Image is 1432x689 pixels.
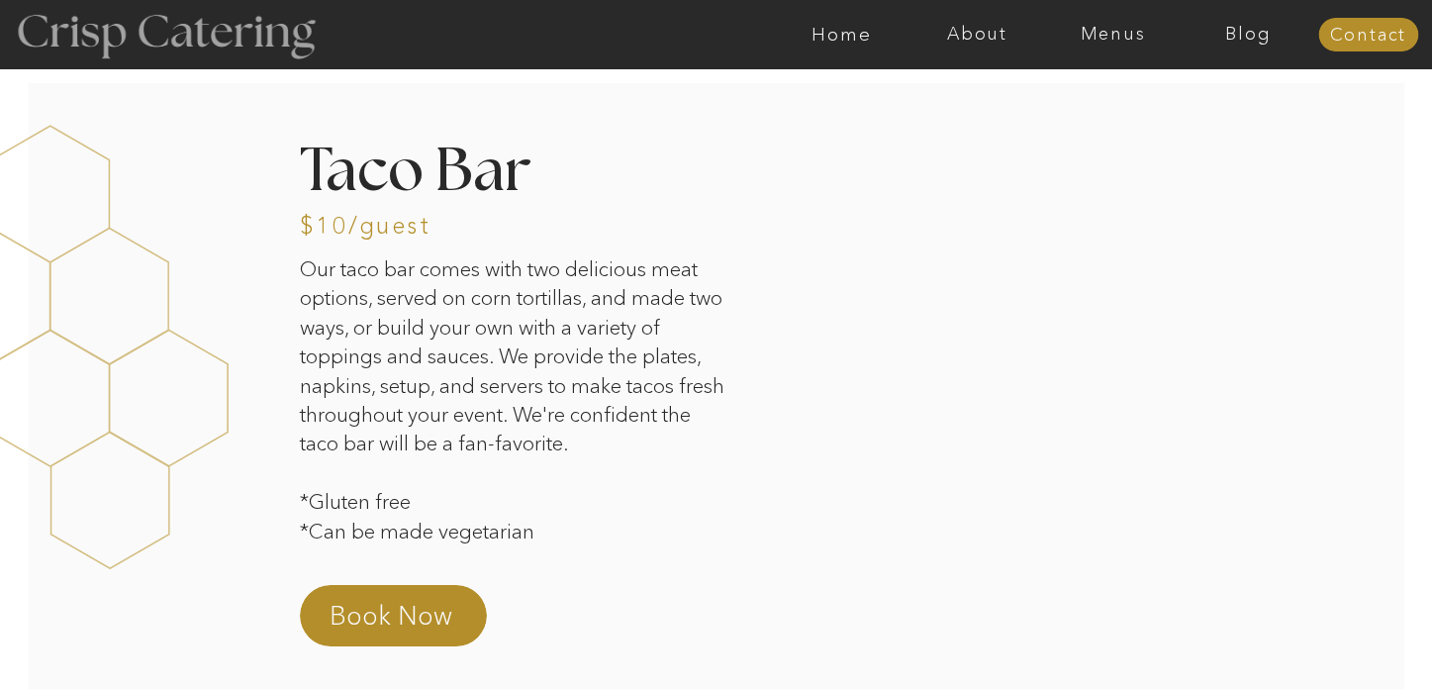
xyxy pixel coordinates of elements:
[1318,26,1418,46] a: Contact
[300,254,732,563] p: Our taco bar comes with two delicious meat options, served on corn tortillas, and made two ways, ...
[300,214,413,233] h3: $10/guest
[909,25,1045,45] a: About
[1045,25,1181,45] a: Menus
[1181,25,1316,45] a: Blog
[300,143,680,195] h2: Taco Bar
[330,598,504,645] a: Book Now
[774,25,909,45] a: Home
